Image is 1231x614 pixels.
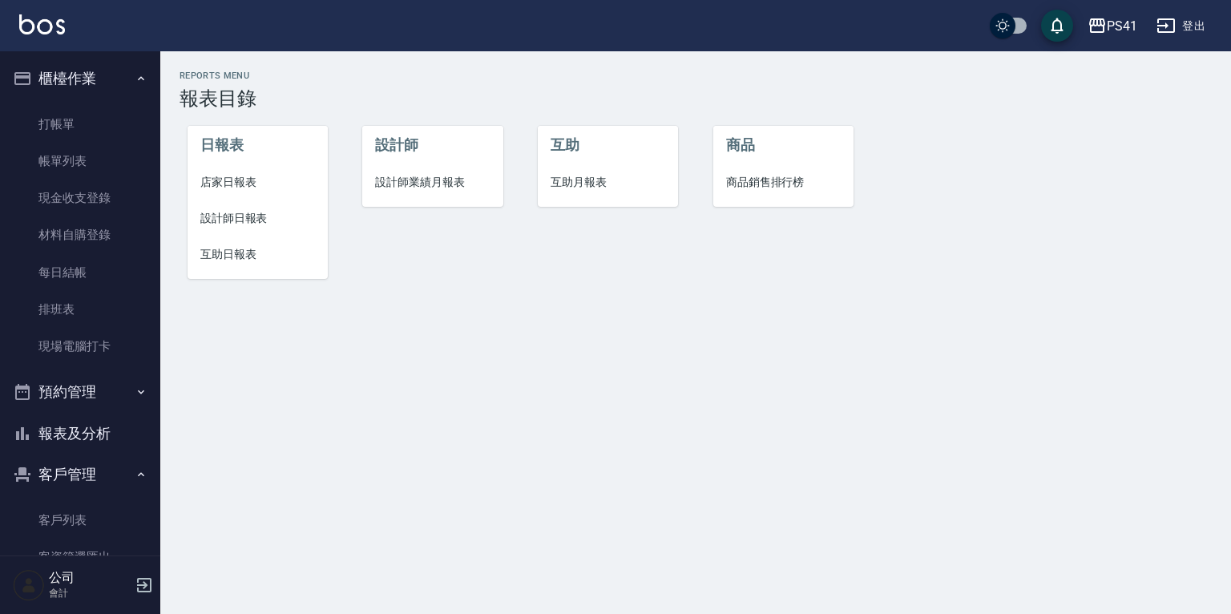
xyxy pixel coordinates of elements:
[538,126,678,164] li: 互助
[188,200,328,236] a: 設計師日報表
[1041,10,1073,42] button: save
[6,454,154,495] button: 客戶管理
[13,569,45,601] img: Person
[6,143,154,180] a: 帳單列表
[49,570,131,586] h5: 公司
[6,58,154,99] button: 櫃檯作業
[6,254,154,291] a: 每日結帳
[726,174,841,191] span: 商品銷售排行榜
[188,236,328,273] a: 互助日報表
[49,586,131,600] p: 會計
[713,126,854,164] li: 商品
[200,246,315,263] span: 互助日報表
[375,174,490,191] span: 設計師業績月報表
[1081,10,1144,42] button: PS41
[188,126,328,164] li: 日報表
[6,371,154,413] button: 預約管理
[713,164,854,200] a: 商品銷售排行榜
[6,413,154,454] button: 報表及分析
[6,328,154,365] a: 現場電腦打卡
[6,291,154,328] a: 排班表
[180,87,1212,110] h3: 報表目錄
[6,539,154,576] a: 客資篩選匯出
[6,502,154,539] a: 客戶列表
[6,180,154,216] a: 現金收支登錄
[1150,11,1212,41] button: 登出
[200,210,315,227] span: 設計師日報表
[362,126,502,164] li: 設計師
[551,174,665,191] span: 互助月報表
[180,71,1212,81] h2: Reports Menu
[19,14,65,34] img: Logo
[1107,16,1137,36] div: PS41
[6,216,154,253] a: 材料自購登錄
[538,164,678,200] a: 互助月報表
[362,164,502,200] a: 設計師業績月報表
[200,174,315,191] span: 店家日報表
[188,164,328,200] a: 店家日報表
[6,106,154,143] a: 打帳單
